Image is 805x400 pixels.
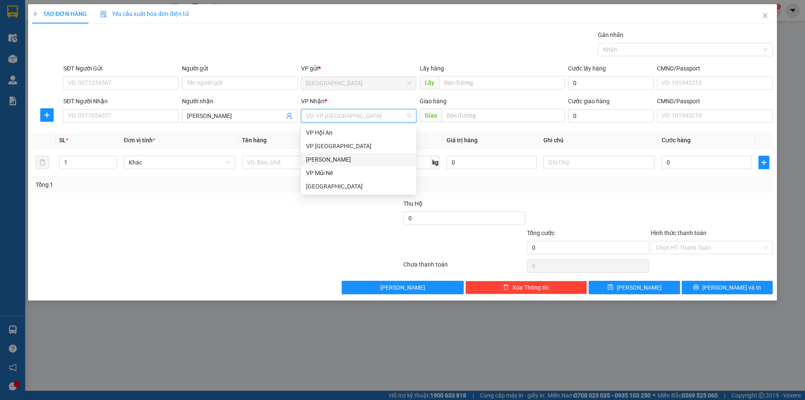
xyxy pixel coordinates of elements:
span: Lấy [420,76,439,89]
span: save [608,284,613,291]
button: [PERSON_NAME] [342,281,464,294]
button: save[PERSON_NAME] [589,281,680,294]
span: Đơn vị tính [124,137,155,144]
input: VD: Bàn, Ghế [242,156,353,169]
span: printer [693,284,699,291]
span: close [762,12,769,19]
input: Ghi Chú [543,156,655,169]
button: delete [36,156,49,169]
div: CMND/Passport [657,97,772,106]
button: plus [40,108,54,122]
div: Đà Lạt [301,180,416,193]
div: Người nhận [182,97,297,106]
span: Tên hàng [242,137,267,144]
span: Giao [420,109,442,122]
div: VP Hội An [306,128,411,137]
span: kg [431,156,440,169]
span: Thu Hộ [403,200,423,207]
div: [PERSON_NAME] [306,155,411,164]
input: 0 [447,156,537,169]
span: Khác [129,156,230,169]
div: Chưa thanh toán [402,260,526,275]
button: printer[PERSON_NAME] và In [682,281,773,294]
span: Tổng cước [527,230,555,236]
span: Lấy hàng [420,65,444,72]
div: SĐT Người Gửi [63,64,179,73]
span: SL [59,137,66,144]
div: VP [GEOGRAPHIC_DATA] [306,141,411,151]
div: SĐT Người Nhận [63,97,179,106]
span: [PERSON_NAME] [617,283,662,292]
button: Close [753,4,777,28]
div: Tổng: 1 [36,180,311,189]
div: VP Nha Trang [301,139,416,153]
div: CMND/Passport [657,64,772,73]
div: Phan Thiết [301,153,416,166]
span: Giá trị hàng [447,137,478,144]
button: plus [758,156,769,169]
input: Dọc đường [439,76,565,89]
th: Ghi chú [540,132,658,149]
input: Cước giao hàng [568,109,654,123]
span: plus [41,112,53,118]
span: VP Nhận [301,98,325,105]
div: VP Mũi Né [306,168,411,178]
span: plus [32,11,38,17]
div: VP Mũi Né [301,166,416,180]
img: icon [100,11,107,18]
label: Cước lấy hàng [568,65,606,72]
div: VP Hội An [301,126,416,139]
span: plus [759,159,769,166]
input: Cước lấy hàng [568,76,654,90]
div: [GEOGRAPHIC_DATA] [306,182,411,191]
label: Hình thức thanh toán [651,230,706,236]
button: deleteXóa Thông tin [465,281,587,294]
span: TẠO ĐƠN HÀNG [32,10,87,17]
span: Đà Lạt [306,77,411,89]
label: Gán nhãn [598,31,623,38]
span: Xóa Thông tin [512,283,549,292]
label: Cước giao hàng [568,98,610,105]
span: Yêu cầu xuất hóa đơn điện tử [100,10,189,17]
span: delete [503,284,509,291]
span: [PERSON_NAME] và In [702,283,761,292]
div: VP gửi [301,64,416,73]
span: Giao hàng [420,98,447,105]
span: user-add [286,112,293,119]
span: [PERSON_NAME] [380,283,425,292]
div: Người gửi [182,64,297,73]
input: Dọc đường [442,109,565,122]
span: Cước hàng [662,137,691,144]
